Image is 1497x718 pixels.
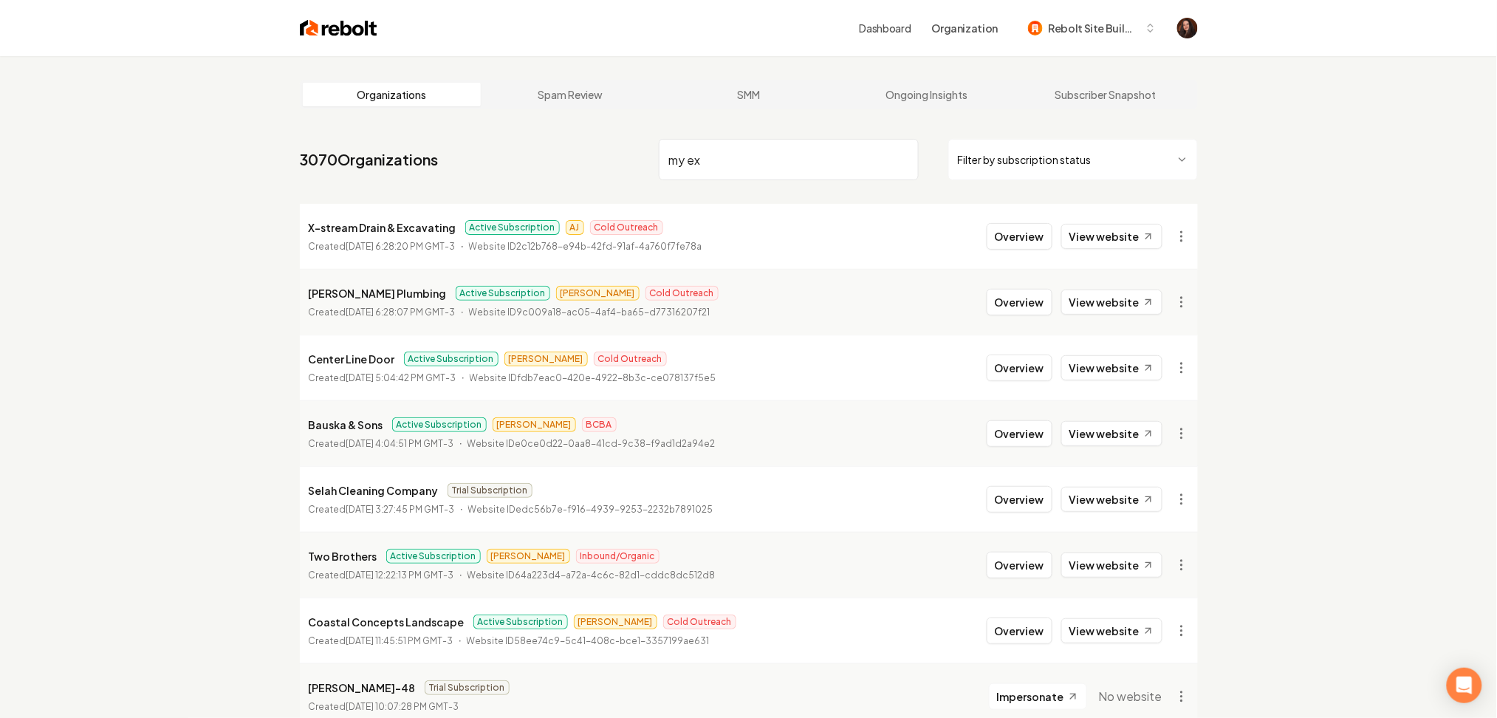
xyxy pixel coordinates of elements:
p: Website ID e0ce0d22-0aa8-41cd-9c38-f9ad1d2a94e2 [467,437,716,451]
span: Active Subscription [386,549,481,564]
span: Cold Outreach [594,352,667,366]
p: Website ID 2c12b768-e94b-42fd-91af-4a760f7fe78a [469,239,702,254]
p: Created [309,239,456,254]
span: [PERSON_NAME] [493,417,576,432]
a: Organizations [303,83,482,106]
span: Cold Outreach [663,615,736,629]
p: Created [309,305,456,320]
a: View website [1061,553,1162,578]
p: Selah Cleaning Company [309,482,439,499]
p: Website ID fdb7eac0-420e-4922-8b3c-ce078137f5e5 [470,371,716,386]
span: Trial Subscription [448,483,532,498]
button: Organization [923,15,1007,41]
p: Website ID 9c009a18-ac05-4af4-ba65-d77316207f21 [469,305,710,320]
a: View website [1061,355,1162,380]
span: AJ [566,220,584,235]
span: Cold Outreach [590,220,663,235]
a: 3070Organizations [300,149,439,170]
p: Created [309,437,454,451]
a: Subscriber Snapshot [1016,83,1195,106]
a: View website [1061,224,1162,249]
span: [PERSON_NAME] [556,286,640,301]
span: Impersonate [997,689,1064,704]
button: Overview [987,486,1052,513]
p: Website ID 64a223d4-a72a-4c6c-82d1-cddc8dc512d8 [467,568,716,583]
span: [PERSON_NAME] [487,549,570,564]
img: Rebolt Site Builder [1028,21,1043,35]
button: Overview [987,552,1052,578]
a: View website [1061,290,1162,315]
span: Active Subscription [404,352,499,366]
a: Ongoing Insights [837,83,1016,106]
a: View website [1061,487,1162,512]
span: Cold Outreach [645,286,719,301]
time: [DATE] 6:28:07 PM GMT-3 [346,307,456,318]
time: [DATE] 10:07:28 PM GMT-3 [346,701,459,712]
p: Center Line Door [309,350,395,368]
span: [PERSON_NAME] [574,615,657,629]
span: Active Subscription [392,417,487,432]
p: Bauska & Sons [309,416,383,434]
a: View website [1061,618,1162,643]
p: Created [309,700,459,714]
time: [DATE] 12:22:13 PM GMT-3 [346,570,454,581]
button: Open user button [1177,18,1198,38]
p: Created [309,371,456,386]
span: BCBA [582,417,617,432]
button: Overview [987,618,1052,644]
time: [DATE] 5:04:42 PM GMT-3 [346,372,456,383]
a: Spam Review [481,83,660,106]
span: Active Subscription [465,220,560,235]
button: Overview [987,289,1052,315]
p: [PERSON_NAME]-48 [309,679,416,697]
p: Two Brothers [309,547,377,565]
p: Website ID edc56b7e-f916-4939-9253-2232b7891025 [468,502,713,517]
img: Delfina Cavallaro [1177,18,1198,38]
a: View website [1061,421,1162,446]
time: [DATE] 11:45:51 PM GMT-3 [346,635,453,646]
button: Overview [987,420,1052,447]
button: Overview [987,355,1052,381]
img: Rebolt Logo [300,18,377,38]
span: Active Subscription [456,286,550,301]
p: Coastal Concepts Landscape [309,613,465,631]
span: Rebolt Site Builder [1049,21,1139,36]
time: [DATE] 4:04:51 PM GMT-3 [346,438,454,449]
div: Open Intercom Messenger [1447,668,1482,703]
span: No website [1099,688,1162,705]
p: Created [309,634,453,649]
span: Inbound/Organic [576,549,660,564]
span: Trial Subscription [425,680,510,695]
input: Search by name or ID [659,139,919,180]
time: [DATE] 3:27:45 PM GMT-3 [346,504,455,515]
p: [PERSON_NAME] Plumbing [309,284,447,302]
button: Overview [987,223,1052,250]
p: Created [309,568,454,583]
p: Website ID 58ee74c9-5c41-408c-bce1-3357199ae631 [467,634,710,649]
button: Impersonate [989,683,1087,710]
time: [DATE] 6:28:20 PM GMT-3 [346,241,456,252]
p: Created [309,502,455,517]
span: Active Subscription [473,615,568,629]
a: SMM [660,83,838,106]
p: X-stream Drain & Excavating [309,219,456,236]
a: Dashboard [860,21,911,35]
span: [PERSON_NAME] [504,352,588,366]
